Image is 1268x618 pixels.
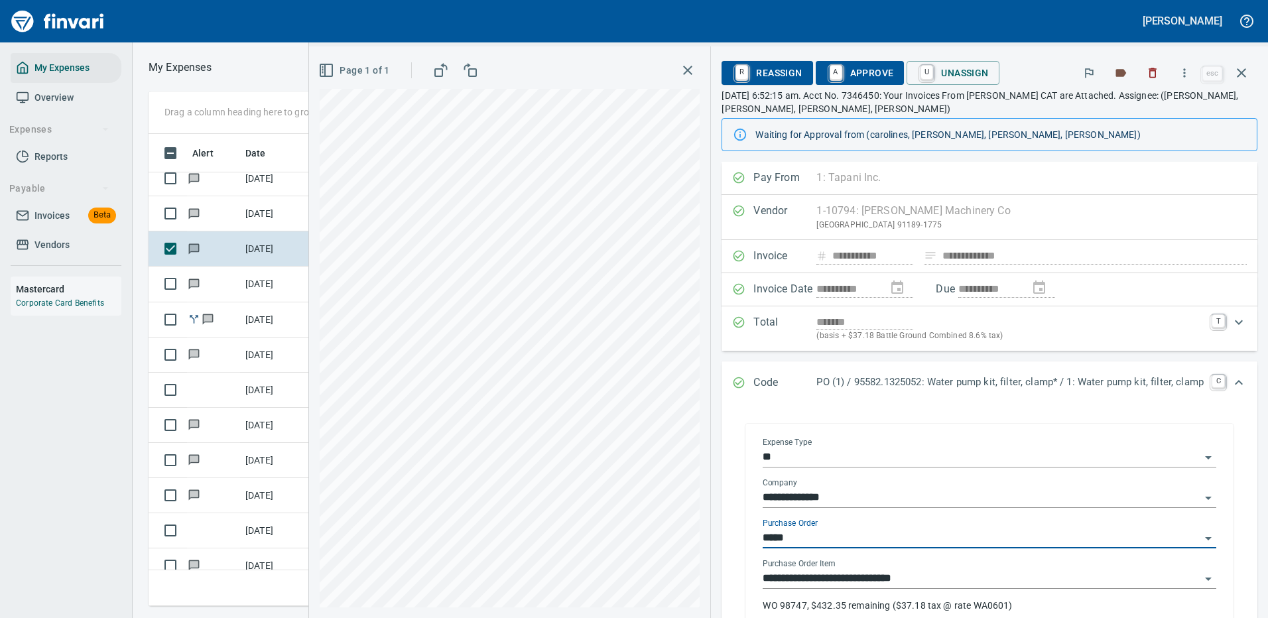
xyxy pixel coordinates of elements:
[1199,489,1218,507] button: Open
[240,443,306,478] td: [DATE]
[763,560,835,568] label: Purchase Order Item
[1170,58,1199,88] button: More
[917,62,988,84] span: Unassign
[722,61,812,85] button: RReassign
[735,65,748,80] a: R
[306,338,426,373] td: 95902.1145151
[240,196,306,231] td: [DATE]
[1202,66,1222,81] a: esc
[1199,57,1257,89] span: Close invoice
[306,443,426,478] td: 95931.1110142
[1199,529,1218,548] button: Open
[732,62,802,84] span: Reassign
[763,599,1216,612] p: WO 98747, $432.35 remaining ($37.18 tax @ rate WA0601)
[763,479,797,487] label: Company
[149,60,212,76] nav: breadcrumb
[722,306,1257,351] div: Expand
[11,142,121,172] a: Reports
[4,117,115,142] button: Expenses
[192,145,231,161] span: Alert
[240,161,306,196] td: [DATE]
[34,237,70,253] span: Vendors
[240,513,306,548] td: [DATE]
[920,65,933,80] a: U
[187,349,201,358] span: Has messages
[187,420,201,429] span: Has messages
[34,60,90,76] span: My Expenses
[763,519,818,527] label: Purchase Order
[240,231,306,267] td: [DATE]
[11,83,121,113] a: Overview
[1199,570,1218,588] button: Open
[321,62,389,79] span: Page 1 of 1
[16,282,121,296] h6: Mastercard
[187,174,201,182] span: Has messages
[1074,58,1104,88] button: Flag
[149,60,212,76] p: My Expenses
[1212,314,1225,328] a: T
[306,231,426,267] td: 95582.1325052
[240,478,306,513] td: [DATE]
[11,201,121,231] a: InvoicesBeta
[187,244,201,253] span: Has messages
[816,375,1204,390] p: PO (1) / 95582.1325052: Water pump kit, filter, clamp* / 1: Water pump kit, filter, clamp
[11,53,121,83] a: My Expenses
[1143,14,1222,28] h5: [PERSON_NAME]
[755,123,1246,147] div: Waiting for Approval from (carolines, [PERSON_NAME], [PERSON_NAME], [PERSON_NAME])
[240,338,306,373] td: [DATE]
[306,302,426,338] td: 95810.1130219
[826,62,894,84] span: Approve
[240,267,306,302] td: [DATE]
[816,61,905,85] button: AApprove
[187,314,201,323] span: Split transaction
[1106,58,1135,88] button: Labels
[316,58,395,83] button: Page 1 of 1
[9,180,109,197] span: Payable
[34,90,74,106] span: Overview
[1139,11,1226,31] button: [PERSON_NAME]
[16,298,104,308] a: Corporate Card Benefits
[722,361,1257,405] div: Expand
[816,330,1204,343] p: (basis + $37.18 Battle Ground Combined 8.6% tax)
[1212,375,1225,388] a: C
[34,208,70,224] span: Invoices
[306,161,426,196] td: 96293.2350034
[245,145,283,161] span: Date
[763,438,812,446] label: Expense Type
[753,375,816,392] p: Code
[34,149,68,165] span: Reports
[245,145,266,161] span: Date
[306,408,426,443] td: 95532.1110094
[187,456,201,464] span: Has messages
[240,373,306,408] td: [DATE]
[4,176,115,201] button: Payable
[187,491,201,499] span: Has messages
[11,230,121,260] a: Vendors
[306,513,426,548] td: 95270.9620143
[753,314,816,343] p: Total
[306,267,426,302] td: 95733.1325052
[240,302,306,338] td: [DATE]
[164,105,359,119] p: Drag a column heading here to group the table
[306,196,426,231] td: 96333.1530046
[240,548,306,584] td: [DATE]
[201,314,215,323] span: Has messages
[306,373,426,408] td: 96045.102011
[1138,58,1167,88] button: Discard
[306,478,426,513] td: 95979.1120134
[907,61,999,85] button: UUnassign
[830,65,842,80] a: A
[88,208,116,223] span: Beta
[187,561,201,570] span: Has messages
[722,89,1257,115] p: [DATE] 6:52:15 am. Acct No. 7346450: Your Invoices From [PERSON_NAME] CAT are Attached. Assignee:...
[1199,448,1218,467] button: Open
[187,279,201,288] span: Has messages
[9,121,109,138] span: Expenses
[8,5,107,37] img: Finvari
[192,145,214,161] span: Alert
[306,548,426,584] td: 96350.1120131
[240,408,306,443] td: [DATE]
[187,209,201,217] span: Has messages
